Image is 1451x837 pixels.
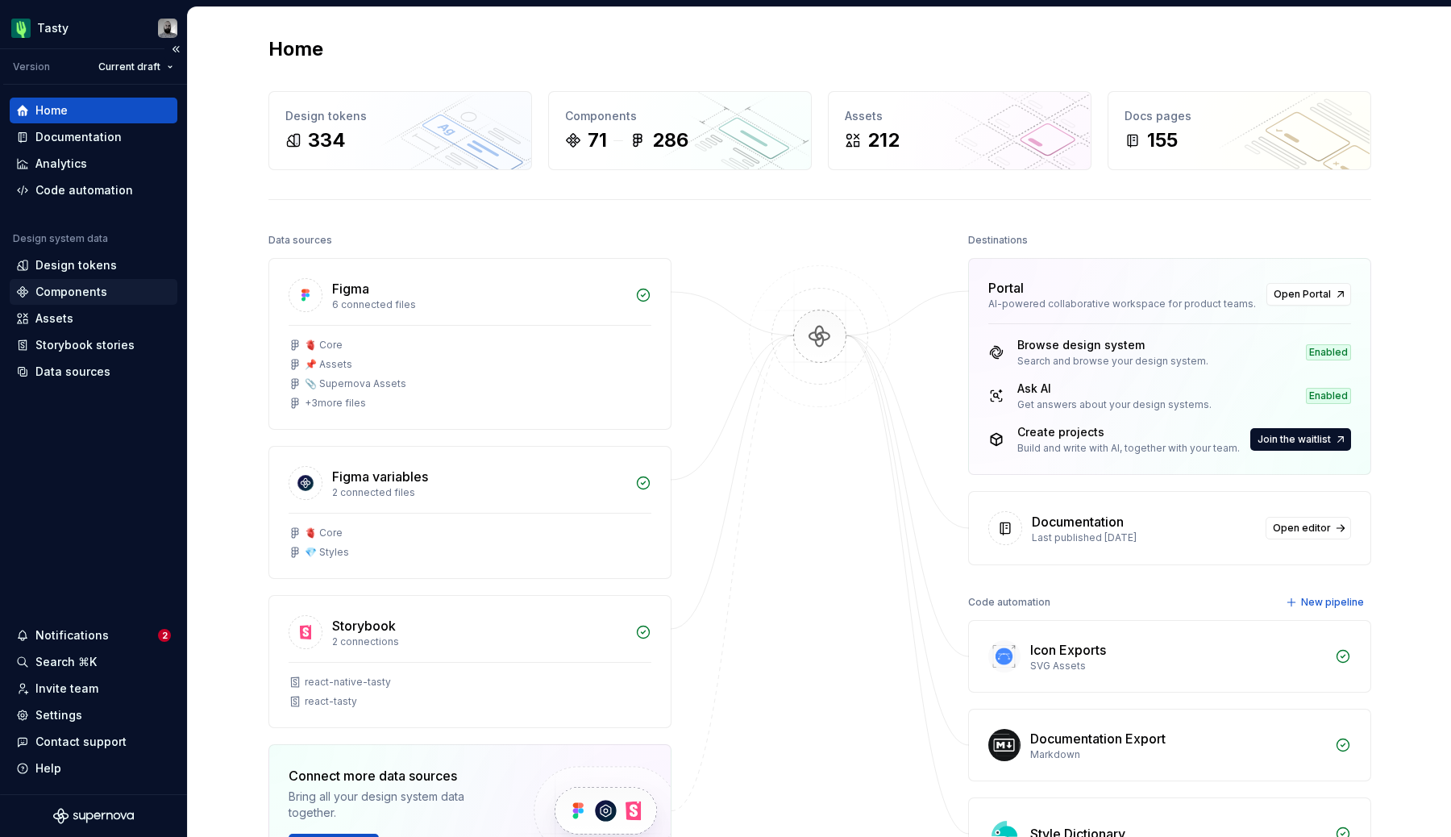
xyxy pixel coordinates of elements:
svg: Supernova Logo [53,808,134,824]
div: Design tokens [285,108,515,124]
span: New pipeline [1301,596,1364,609]
div: Version [13,60,50,73]
div: 286 [652,127,688,153]
div: 📌 Assets [305,358,352,371]
a: Assets [10,306,177,331]
div: 155 [1147,127,1178,153]
div: Last published [DATE] [1032,531,1256,544]
span: 2 [158,629,171,642]
div: Data sources [268,229,332,252]
div: Code automation [968,591,1050,614]
a: Home [10,98,177,123]
div: Connect more data sources [289,766,506,785]
div: Assets [845,108,1075,124]
div: Code automation [35,182,133,198]
div: Notifications [35,627,109,643]
div: 📎 Supernova Assets [305,377,406,390]
div: Settings [35,707,82,723]
a: Components [10,279,177,305]
div: Documentation [35,129,122,145]
a: Figma variables2 connected files🫀 Core💎 Styles [268,446,671,579]
span: Open Portal [1274,288,1331,301]
div: 334 [308,127,346,153]
img: Julien Riveron [158,19,177,38]
div: Design system data [13,232,108,245]
div: 2 connected files [332,486,626,499]
div: 💎 Styles [305,546,349,559]
div: Figma variables [332,467,428,486]
a: Design tokens [10,252,177,278]
div: Documentation [1032,512,1124,531]
div: react-tasty [305,695,357,708]
div: 🫀 Core [305,339,343,352]
div: Get answers about your design systems. [1017,398,1212,411]
div: Enabled [1306,344,1351,360]
div: Analytics [35,156,87,172]
div: 🫀 Core [305,527,343,539]
div: Create projects [1017,424,1240,440]
a: Figma6 connected files🫀 Core📌 Assets📎 Supernova Assets+3more files [268,258,671,430]
div: Markdown [1030,748,1325,761]
div: Invite team [35,681,98,697]
button: Help [10,756,177,781]
div: Bring all your design system data together. [289,789,506,821]
div: react-native-tasty [305,676,391,689]
a: Code automation [10,177,177,203]
button: Collapse sidebar [164,38,187,60]
a: Open Portal [1266,283,1351,306]
a: Data sources [10,359,177,385]
div: Tasty [37,20,69,36]
div: Figma [332,279,369,298]
button: New pipeline [1281,591,1371,614]
div: AI-powered collaborative workspace for product teams. [988,298,1257,310]
a: Components71286 [548,91,812,170]
div: Home [35,102,68,119]
span: Current draft [98,60,160,73]
div: 212 [867,127,900,153]
button: Contact support [10,729,177,755]
a: Settings [10,702,177,728]
button: Search ⌘K [10,649,177,675]
button: Notifications2 [10,623,177,648]
a: Design tokens334 [268,91,532,170]
div: Build and write with AI, together with your team. [1017,442,1240,455]
div: 2 connections [332,635,626,648]
div: Components [565,108,795,124]
div: Storybook stories [35,337,135,353]
div: Contact support [35,734,127,750]
div: Assets [35,310,73,327]
div: Design tokens [35,257,117,273]
div: Data sources [35,364,110,380]
span: Join the waitlist [1258,433,1331,446]
img: 5a785b6b-c473-494b-9ba3-bffaf73304c7.png [11,19,31,38]
div: Storybook [332,616,396,635]
button: TastyJulien Riveron [3,10,184,45]
div: Icon Exports [1030,640,1106,660]
a: Assets212 [828,91,1091,170]
h2: Home [268,36,323,62]
span: Open editor [1273,522,1331,535]
a: Storybook stories [10,332,177,358]
button: Current draft [91,56,181,78]
a: Storybook2 connectionsreact-native-tastyreact-tasty [268,595,671,728]
div: SVG Assets [1030,660,1325,673]
a: Documentation [10,124,177,150]
a: Analytics [10,151,177,177]
div: Docs pages [1125,108,1354,124]
a: Invite team [10,676,177,702]
div: Destinations [968,229,1028,252]
div: + 3 more files [305,397,366,410]
div: Components [35,284,107,300]
div: 6 connected files [332,298,626,311]
div: Search and browse your design system. [1017,355,1208,368]
div: 71 [588,127,607,153]
a: Open editor [1266,517,1351,539]
div: Portal [988,278,1024,298]
div: Documentation Export [1030,729,1166,748]
a: Docs pages155 [1108,91,1371,170]
div: Ask AI [1017,381,1212,397]
div: Help [35,760,61,777]
a: Join the waitlist [1250,428,1351,451]
div: Search ⌘K [35,654,97,670]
